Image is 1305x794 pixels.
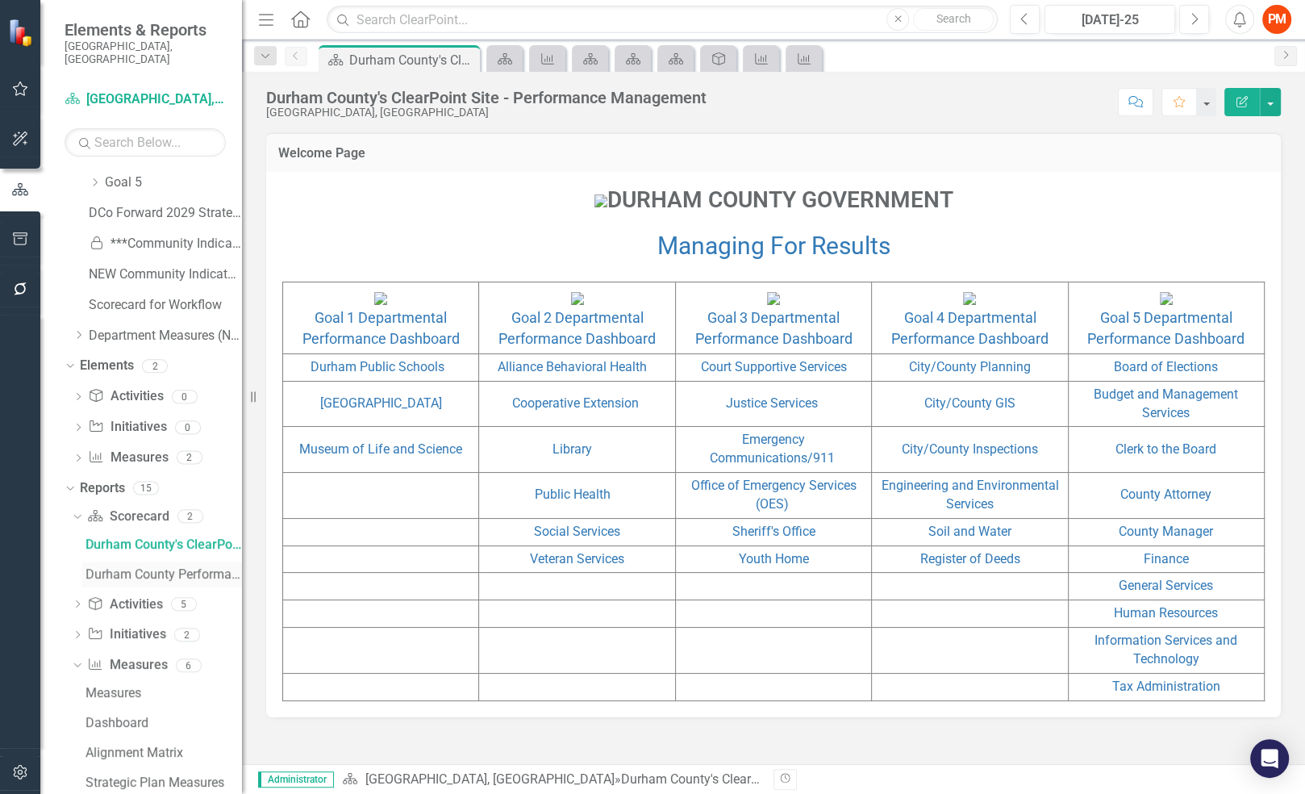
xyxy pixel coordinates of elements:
[534,524,620,539] a: Social Services
[1050,10,1169,30] div: [DATE]-25
[1087,309,1245,347] a: Goal 5 Departmental Performance Dashboard
[594,194,607,207] img: Logo.png
[105,173,242,192] a: Goal 5
[85,775,242,790] div: Strategic Plan Measures
[85,746,242,760] div: Alignment Matrix
[571,292,584,305] img: goal%202%20icon.PNG
[1119,578,1213,593] a: General Services
[8,19,36,47] img: ClearPoint Strategy
[87,595,162,614] a: Activities
[1119,524,1213,539] a: County Manager
[88,449,168,467] a: Measures
[530,551,624,566] a: Veteran Services
[327,6,998,34] input: Search ClearPoint...
[171,597,197,611] div: 5
[1144,551,1189,566] a: Finance
[594,186,953,213] span: DURHAM COUNTY GOVERNMENT
[891,309,1049,347] a: Goal 4 Departmental Performance Dashboard
[299,441,462,457] a: Museum of Life and Science
[924,395,1015,411] a: City/County GIS
[88,387,163,406] a: Activities
[767,292,780,305] img: goal%203%20icon.PNG
[726,395,818,411] a: Justice Services
[87,508,169,526] a: Scorecard
[85,686,242,700] div: Measures
[1115,441,1216,457] a: Clerk to the Board
[657,232,890,260] a: Managing For Results
[498,359,647,374] a: Alliance Behavioral Health
[65,90,226,109] a: [GEOGRAPHIC_DATA], [GEOGRAPHIC_DATA]
[65,128,226,157] input: Search Below...
[694,309,852,347] a: Goal 3 Departmental Performance Dashboard
[89,265,242,284] a: NEW Community Indicators
[919,551,1019,566] a: Register of Deeds
[512,395,639,411] a: Cooperative Extension
[1094,633,1237,667] a: Information Services and Technology
[87,656,167,675] a: Measures
[1044,5,1175,34] button: [DATE]-25
[732,524,815,539] a: Sheriff's Office
[1114,605,1218,621] a: Human Resources
[963,292,976,305] img: goal%204%20icon.PNG
[278,146,1269,161] h3: Welcome Page
[709,432,834,466] a: Emergency Communications/911
[80,479,125,498] a: Reports
[913,8,994,31] button: Search
[81,740,242,766] a: Alignment Matrix
[902,441,1038,457] a: City/County Inspections
[738,551,808,566] a: Youth Home
[1114,359,1218,374] a: Board of Elections
[690,478,856,512] a: Office of Emergency Services (OES)
[142,359,168,373] div: 2
[85,567,242,582] div: Durham County Performance Management
[88,418,166,437] a: Initiatives
[89,327,242,345] a: Department Measures (New)
[81,710,242,736] a: Dashboard
[535,487,611,502] a: Public Health
[177,451,202,465] div: 2
[498,309,656,347] a: Goal 2 Departmental Performance Dashboard
[175,420,201,434] div: 0
[620,771,967,787] div: Durham County's ClearPoint Site - Performance Management
[81,680,242,706] a: Measures
[302,309,460,347] a: Goal 1 Departmental Performance Dashboard
[87,625,165,644] a: Initiatives
[1262,5,1291,34] button: PM
[65,40,226,66] small: [GEOGRAPHIC_DATA], [GEOGRAPHIC_DATA]
[258,771,334,788] span: Administrator
[176,658,202,672] div: 6
[89,296,242,315] a: Scorecard for Workflow
[89,204,242,223] a: DCo Forward 2029 Strategic Plan
[909,359,1031,374] a: City/County Planning
[552,441,592,457] a: Library
[374,292,387,305] img: goal%201%20icon%20v2.PNG
[365,771,614,787] a: [GEOGRAPHIC_DATA], [GEOGRAPHIC_DATA]
[1094,387,1238,420] a: Budget and Management Services
[700,359,846,374] a: Court Supportive Services
[85,537,242,552] div: Durham County's ClearPoint Site - Performance Management
[881,478,1058,512] a: Engineering and Environmental Services
[266,107,707,119] div: [GEOGRAPHIC_DATA], [GEOGRAPHIC_DATA]
[266,89,707,107] div: Durham County's ClearPoint Site - Performance Management
[928,524,1011,539] a: Soil and Water
[1160,292,1173,305] img: goal%205%20icon.PNG
[936,12,971,25] span: Search
[133,482,159,495] div: 15
[1120,487,1211,502] a: County Attorney
[174,628,200,641] div: 2
[320,395,442,411] a: [GEOGRAPHIC_DATA]
[177,509,203,523] div: 2
[65,20,226,40] span: Elements & Reports
[85,716,242,730] div: Dashboard
[81,532,242,558] a: Durham County's ClearPoint Site - Performance Management
[349,50,476,70] div: Durham County's ClearPoint Site - Performance Management
[80,357,134,375] a: Elements
[1112,679,1220,694] a: Tax Administration
[172,390,198,403] div: 0
[342,771,761,789] div: »
[81,562,242,587] a: Durham County Performance Management
[1250,739,1289,778] div: Open Intercom Messenger
[311,359,444,374] a: Durham Public Schools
